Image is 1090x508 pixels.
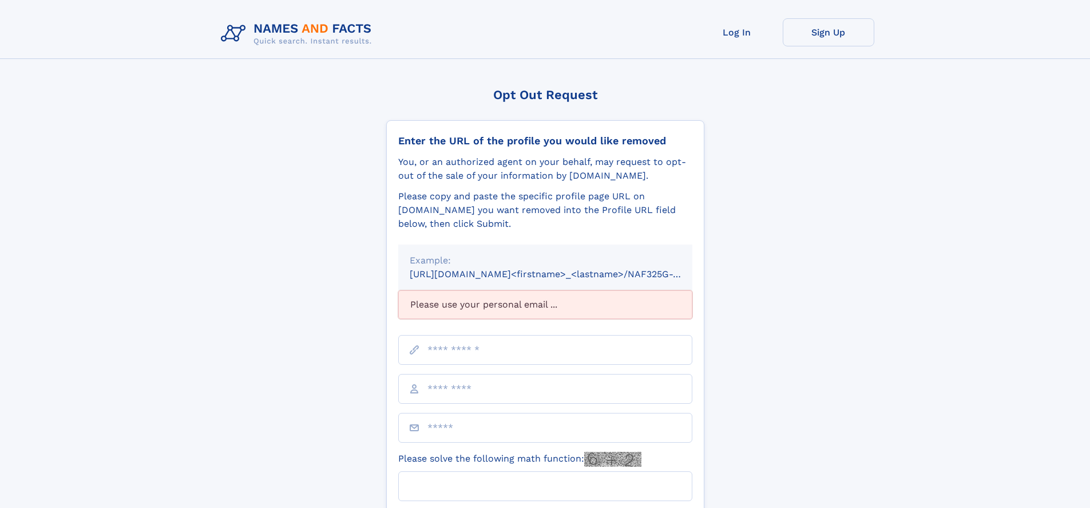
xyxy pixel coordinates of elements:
a: Sign Up [783,18,874,46]
img: Logo Names and Facts [216,18,381,49]
div: Please copy and paste the specific profile page URL on [DOMAIN_NAME] you want removed into the Pr... [398,190,692,231]
label: Please solve the following math function: [398,452,641,467]
a: Log In [691,18,783,46]
div: Opt Out Request [386,88,704,102]
div: Please use your personal email ... [398,290,692,319]
div: Example: [410,254,681,267]
div: You, or an authorized agent on your behalf, may request to opt-out of the sale of your informatio... [398,155,692,183]
small: [URL][DOMAIN_NAME]<firstname>_<lastname>/NAF325G-xxxxxxxx [410,269,714,279]
div: Enter the URL of the profile you would like removed [398,135,692,147]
